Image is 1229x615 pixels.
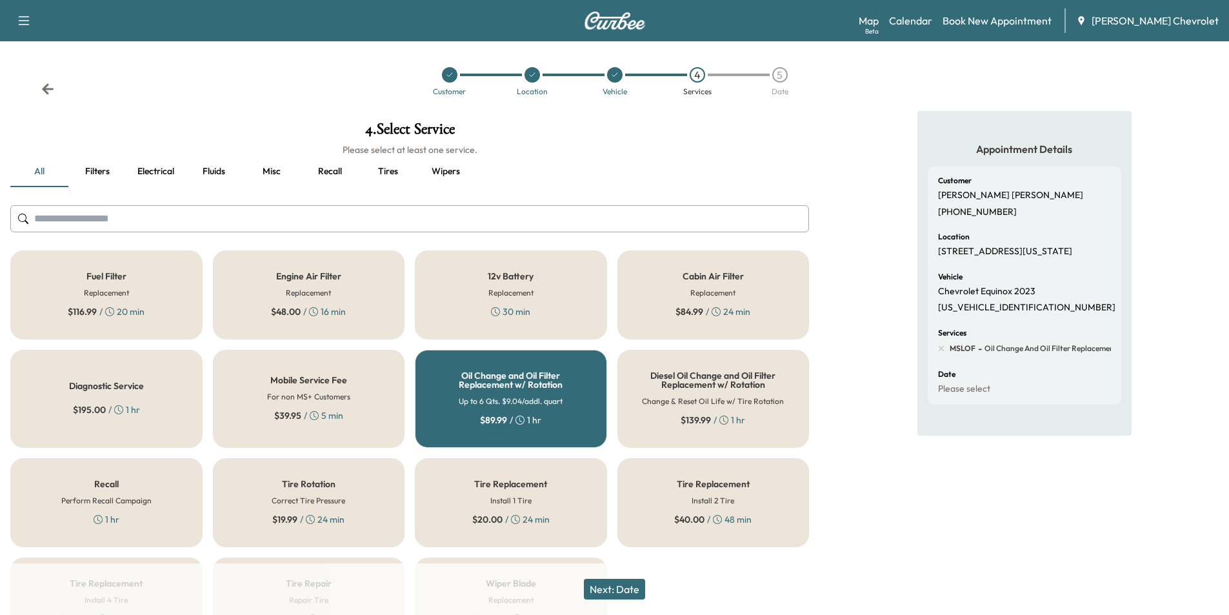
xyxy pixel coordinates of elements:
[938,302,1115,314] p: [US_VEHICLE_IDENTIFICATION_NUMBER]
[459,396,563,407] h6: Up to 6 Qts. $9.04/addl. quart
[584,12,646,30] img: Curbee Logo
[436,371,586,389] h5: Oil Change and Oil Filter Replacement w/ Rotation
[417,156,475,187] button: Wipers
[1092,13,1219,28] span: [PERSON_NAME] Chevrolet
[276,272,341,281] h5: Engine Air Filter
[472,513,503,526] span: $ 20.00
[126,156,185,187] button: Electrical
[271,305,346,318] div: / 16 min
[488,287,534,299] h6: Replacement
[270,376,347,385] h5: Mobile Service Fee
[690,287,735,299] h6: Replacement
[681,414,711,427] span: $ 139.99
[938,383,990,395] p: Please select
[490,495,532,507] h6: Install 1 Tire
[185,156,243,187] button: Fluids
[359,156,417,187] button: Tires
[772,88,788,96] div: Date
[243,156,301,187] button: Misc
[692,495,734,507] h6: Install 2 Tire
[772,67,788,83] div: 5
[938,286,1035,297] p: Chevrolet Equinox 2023
[491,305,530,318] div: 30 min
[675,305,750,318] div: / 24 min
[301,156,359,187] button: Recall
[272,513,345,526] div: / 24 min
[480,414,507,427] span: $ 89.99
[938,233,970,241] h6: Location
[94,479,119,489] h5: Recall
[474,479,547,489] h5: Tire Replacement
[938,273,963,281] h6: Vehicle
[94,513,119,526] div: 1 hr
[488,272,534,281] h5: 12v Battery
[639,371,788,389] h5: Diesel Oil Change and Oil Filter Replacement w/ Rotation
[889,13,932,28] a: Calendar
[584,579,645,600] button: Next: Date
[274,409,301,422] span: $ 39.95
[480,414,541,427] div: / 1 hr
[677,479,750,489] h5: Tire Replacement
[938,207,1017,218] p: [PHONE_NUMBER]
[10,156,809,187] div: basic tabs example
[472,513,550,526] div: / 24 min
[938,177,972,185] h6: Customer
[950,343,975,354] span: MSLOF
[61,495,152,507] h6: Perform Recall Campaign
[282,479,335,489] h5: Tire Rotation
[928,142,1121,156] h5: Appointment Details
[68,305,145,318] div: / 20 min
[433,88,466,96] div: Customer
[41,83,54,96] div: Back
[68,305,97,318] span: $ 116.99
[690,67,705,83] div: 4
[272,513,297,526] span: $ 19.99
[982,343,1163,354] span: Oil Change and Oil Filter Replacement w/ Rotation
[73,403,140,416] div: / 1 hr
[10,156,68,187] button: all
[642,396,784,407] h6: Change & Reset Oil Life w/ Tire Rotation
[267,391,350,403] h6: For non MS+ Customers
[683,272,744,281] h5: Cabin Air Filter
[10,143,809,156] h6: Please select at least one service.
[68,156,126,187] button: Filters
[286,287,331,299] h6: Replacement
[681,414,745,427] div: / 1 hr
[865,26,879,36] div: Beta
[69,381,144,390] h5: Diagnostic Service
[683,88,712,96] div: Services
[938,370,955,378] h6: Date
[274,409,343,422] div: / 5 min
[84,287,129,299] h6: Replacement
[603,88,627,96] div: Vehicle
[10,121,809,143] h1: 4 . Select Service
[938,190,1083,201] p: [PERSON_NAME] [PERSON_NAME]
[674,513,752,526] div: / 48 min
[938,329,966,337] h6: Services
[943,13,1052,28] a: Book New Appointment
[272,495,345,507] h6: Correct Tire Pressure
[86,272,126,281] h5: Fuel Filter
[675,305,703,318] span: $ 84.99
[517,88,548,96] div: Location
[73,403,106,416] span: $ 195.00
[859,13,879,28] a: MapBeta
[271,305,301,318] span: $ 48.00
[938,246,1072,257] p: [STREET_ADDRESS][US_STATE]
[674,513,704,526] span: $ 40.00
[975,342,982,355] span: -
